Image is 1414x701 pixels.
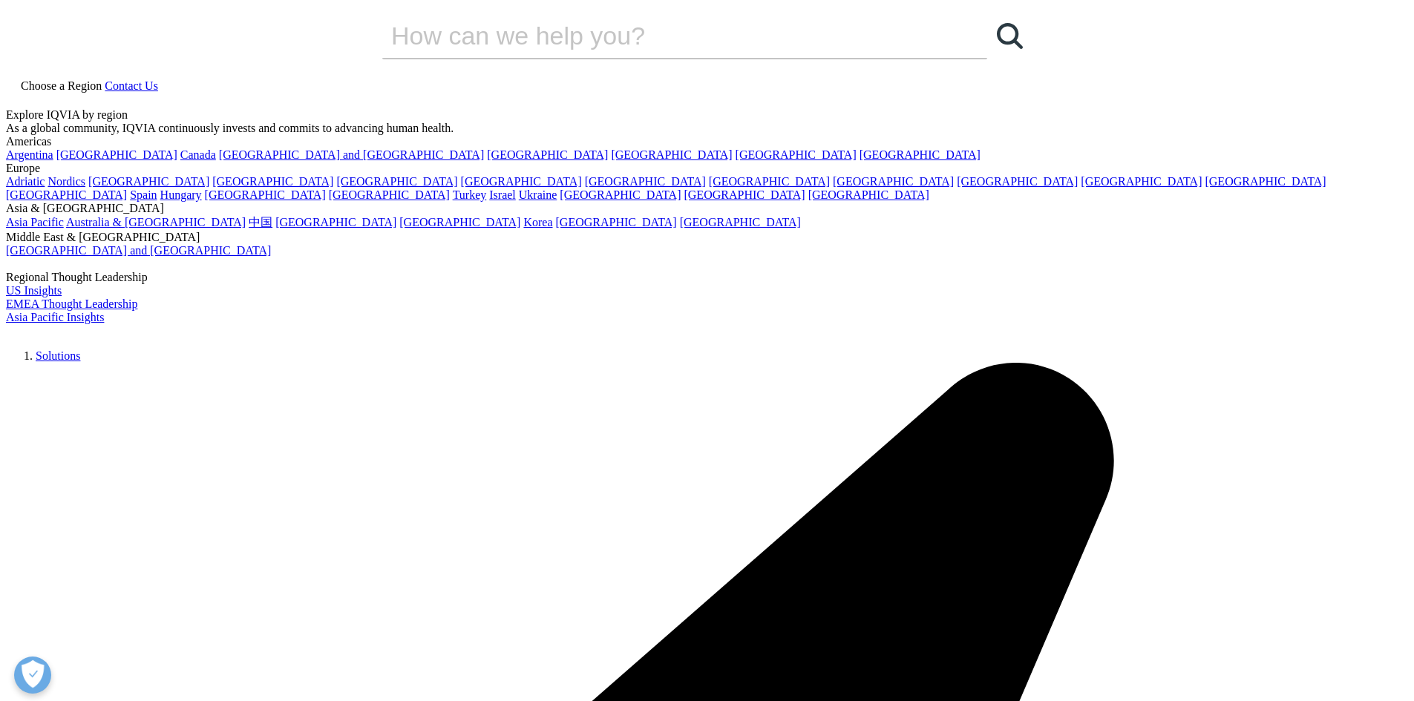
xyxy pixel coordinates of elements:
a: [GEOGRAPHIC_DATA] [585,175,706,188]
a: Adriatic [6,175,45,188]
a: Ukraine [519,188,557,201]
a: [GEOGRAPHIC_DATA] [487,148,608,161]
input: 搜索 [382,13,945,58]
a: [GEOGRAPHIC_DATA] [205,188,326,201]
a: [GEOGRAPHIC_DATA] [399,216,520,228]
a: US Insights [6,284,62,297]
a: [GEOGRAPHIC_DATA] [957,175,1078,188]
a: Asia Pacific [6,216,64,228]
a: [GEOGRAPHIC_DATA] [56,148,177,161]
div: Americas [6,135,1408,148]
a: Nordics [48,175,85,188]
a: [GEOGRAPHIC_DATA] [709,175,830,188]
button: Open Preferences [14,656,51,694]
a: Canada [180,148,216,161]
svg: Search [997,23,1023,49]
a: Australia & [GEOGRAPHIC_DATA] [66,216,246,228]
a: EMEA Thought Leadership [6,297,137,310]
a: [GEOGRAPHIC_DATA] [860,148,981,161]
div: Regional Thought Leadership [6,271,1408,284]
a: [GEOGRAPHIC_DATA] [560,188,681,201]
a: [GEOGRAPHIC_DATA] [684,188,805,201]
a: [GEOGRAPHIC_DATA] [680,216,801,228]
div: As a global community, IQVIA continuously invests and commits to advancing human health. [6,122,1408,135]
a: [GEOGRAPHIC_DATA] [275,216,396,228]
a: [GEOGRAPHIC_DATA] [329,188,450,201]
a: [GEOGRAPHIC_DATA] [336,175,457,188]
a: [GEOGRAPHIC_DATA] [88,175,209,188]
div: Middle East & [GEOGRAPHIC_DATA] [6,231,1408,244]
a: Argentina [6,148,53,161]
a: Turkey [453,188,487,201]
a: [GEOGRAPHIC_DATA] [1205,175,1326,188]
a: [GEOGRAPHIC_DATA] [6,188,127,201]
div: Asia & [GEOGRAPHIC_DATA] [6,202,1408,215]
div: Explore IQVIA by region [6,108,1408,122]
a: [GEOGRAPHIC_DATA] and [GEOGRAPHIC_DATA] [6,244,271,257]
a: Spain [130,188,157,201]
a: 搜索 [987,13,1032,58]
a: [GEOGRAPHIC_DATA] and [GEOGRAPHIC_DATA] [219,148,484,161]
a: 中国 [249,216,272,228]
a: Asia Pacific Insights [6,311,104,323]
a: [GEOGRAPHIC_DATA] [1081,175,1202,188]
a: [GEOGRAPHIC_DATA] [736,148,857,161]
span: Choose a Region [21,79,102,92]
a: Solutions [36,349,80,362]
a: Contact Us [105,79,158,92]
a: [GEOGRAPHIC_DATA] [611,148,732,161]
a: [GEOGRAPHIC_DATA] [461,175,582,188]
a: Hungary [160,188,202,201]
div: Europe [6,162,1408,175]
a: Israel [489,188,516,201]
a: [GEOGRAPHIC_DATA] [556,216,677,228]
a: Korea [523,216,552,228]
a: [GEOGRAPHIC_DATA] [212,175,333,188]
a: [GEOGRAPHIC_DATA] [833,175,954,188]
a: [GEOGRAPHIC_DATA] [808,188,929,201]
